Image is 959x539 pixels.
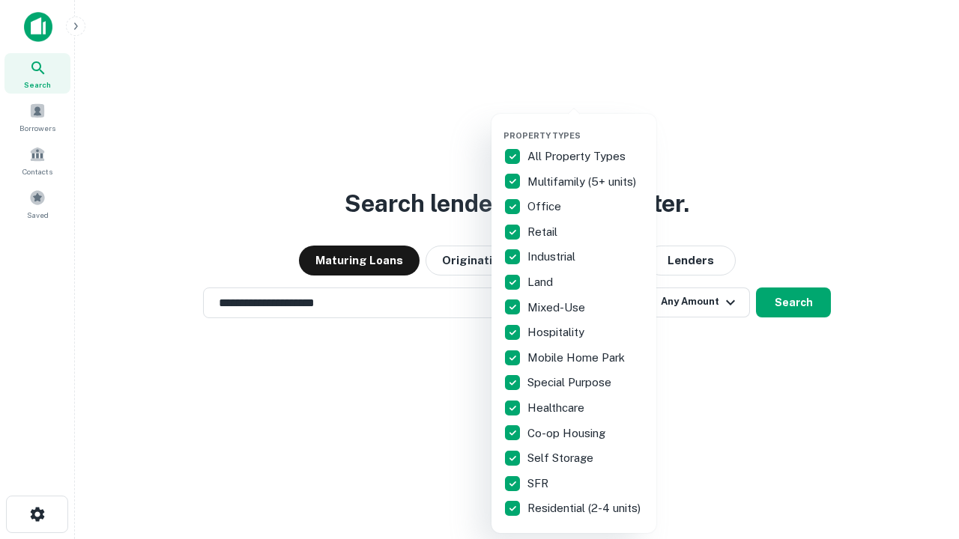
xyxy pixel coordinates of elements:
p: Healthcare [527,399,587,417]
p: Special Purpose [527,374,614,392]
p: SFR [527,475,551,493]
p: All Property Types [527,147,629,165]
p: Multifamily (5+ units) [527,173,639,191]
p: Self Storage [527,449,596,467]
iframe: Chat Widget [884,419,959,491]
p: Residential (2-4 units) [527,499,644,517]
p: Office [527,198,564,216]
p: Industrial [527,248,578,266]
span: Property Types [503,131,581,140]
p: Hospitality [527,323,587,341]
p: Land [527,273,556,291]
p: Mixed-Use [527,299,588,317]
p: Mobile Home Park [527,349,628,367]
p: Co-op Housing [527,424,608,442]
p: Retail [527,223,560,241]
